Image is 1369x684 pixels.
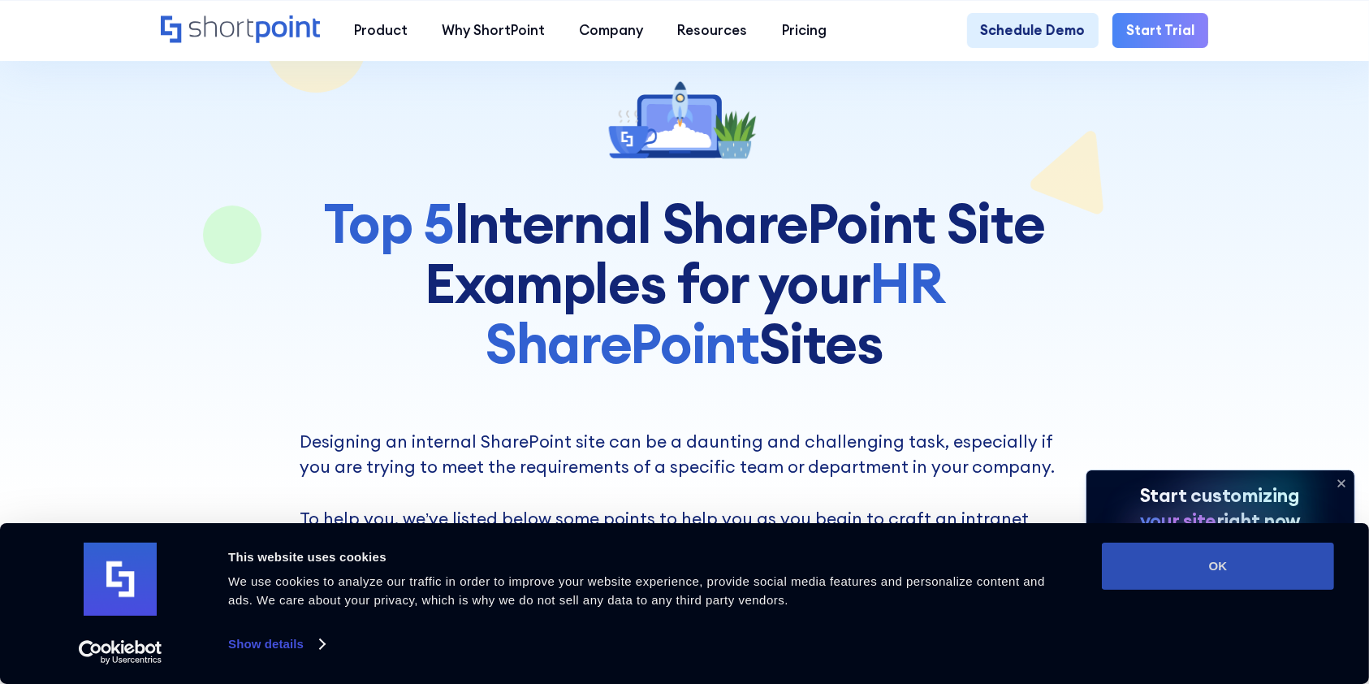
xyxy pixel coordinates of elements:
p: Designing an internal SharePoint site can be a daunting and challenging task, especially if you a... [300,429,1069,634]
a: Pricing [765,13,844,47]
button: OK [1102,543,1334,590]
a: Why ShortPoint [425,13,562,47]
a: Home [161,15,320,45]
span: Top 5 [325,188,454,258]
img: logo [84,543,157,616]
div: Why ShortPoint [442,20,545,41]
div: Resources [678,20,748,41]
div: Company [579,20,643,41]
span: HR SharePoint [486,249,944,378]
a: Resources [661,13,765,47]
div: Pricing [782,20,827,41]
a: Usercentrics Cookiebot - opens in a new window [50,640,192,665]
h1: Internal SharePoint Site Examples for your Sites [300,193,1069,374]
a: Schedule Demo [967,13,1099,47]
a: Show details [228,632,324,656]
div: This website uses cookies [228,548,1065,567]
a: Product [337,13,425,47]
div: Product [354,20,408,41]
span: We use cookies to analyze our traffic in order to improve your website experience, provide social... [228,574,1045,607]
a: Company [562,13,660,47]
a: Start Trial [1112,13,1208,47]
